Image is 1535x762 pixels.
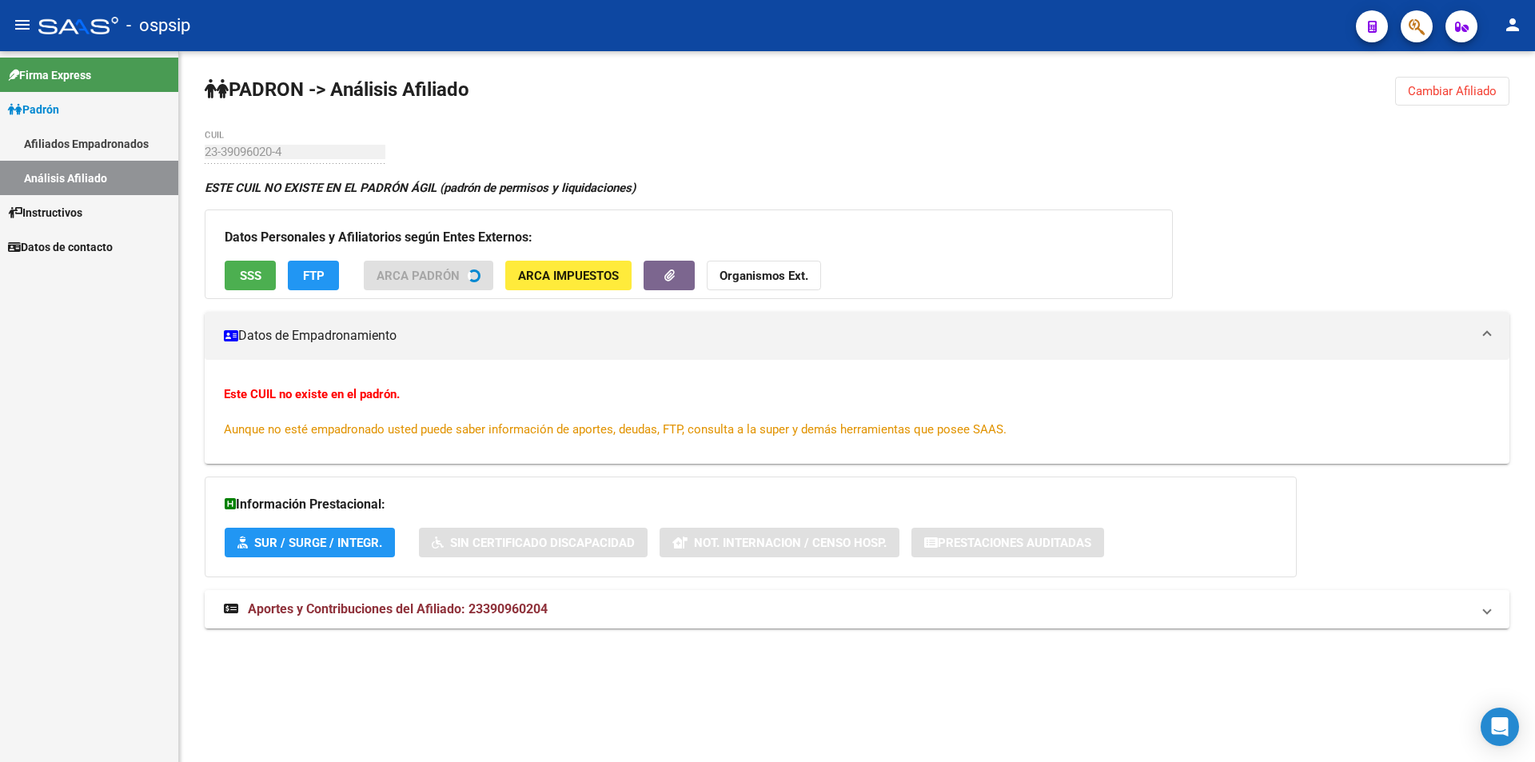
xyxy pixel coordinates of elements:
[8,66,91,84] span: Firma Express
[377,269,460,283] span: ARCA Padrón
[8,204,82,221] span: Instructivos
[694,536,887,550] span: Not. Internacion / Censo Hosp.
[248,601,548,616] span: Aportes y Contribuciones del Afiliado: 23390960204
[225,493,1277,516] h3: Información Prestacional:
[254,536,382,550] span: SUR / SURGE / INTEGR.
[225,226,1153,249] h3: Datos Personales y Afiliatorios según Entes Externos:
[518,269,619,283] span: ARCA Impuestos
[419,528,648,557] button: Sin Certificado Discapacidad
[205,78,469,101] strong: PADRON -> Análisis Afiliado
[240,269,261,283] span: SSS
[224,327,1471,345] mat-panel-title: Datos de Empadronamiento
[938,536,1091,550] span: Prestaciones Auditadas
[707,261,821,290] button: Organismos Ext.
[1408,84,1497,98] span: Cambiar Afiliado
[13,15,32,34] mat-icon: menu
[720,269,808,283] strong: Organismos Ext.
[205,360,1509,464] div: Datos de Empadronamiento
[205,590,1509,628] mat-expansion-panel-header: Aportes y Contribuciones del Afiliado: 23390960204
[364,261,493,290] button: ARCA Padrón
[126,8,190,43] span: - ospsip
[911,528,1104,557] button: Prestaciones Auditadas
[288,261,339,290] button: FTP
[303,269,325,283] span: FTP
[8,238,113,256] span: Datos de contacto
[505,261,632,290] button: ARCA Impuestos
[660,528,899,557] button: Not. Internacion / Censo Hosp.
[1503,15,1522,34] mat-icon: person
[1481,708,1519,746] div: Open Intercom Messenger
[224,422,1007,437] span: Aunque no esté empadronado usted puede saber información de aportes, deudas, FTP, consulta a la s...
[205,181,636,195] strong: ESTE CUIL NO EXISTE EN EL PADRÓN ÁGIL (padrón de permisos y liquidaciones)
[450,536,635,550] span: Sin Certificado Discapacidad
[224,387,400,401] strong: Este CUIL no existe en el padrón.
[205,312,1509,360] mat-expansion-panel-header: Datos de Empadronamiento
[8,101,59,118] span: Padrón
[225,528,395,557] button: SUR / SURGE / INTEGR.
[225,261,276,290] button: SSS
[1395,77,1509,106] button: Cambiar Afiliado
